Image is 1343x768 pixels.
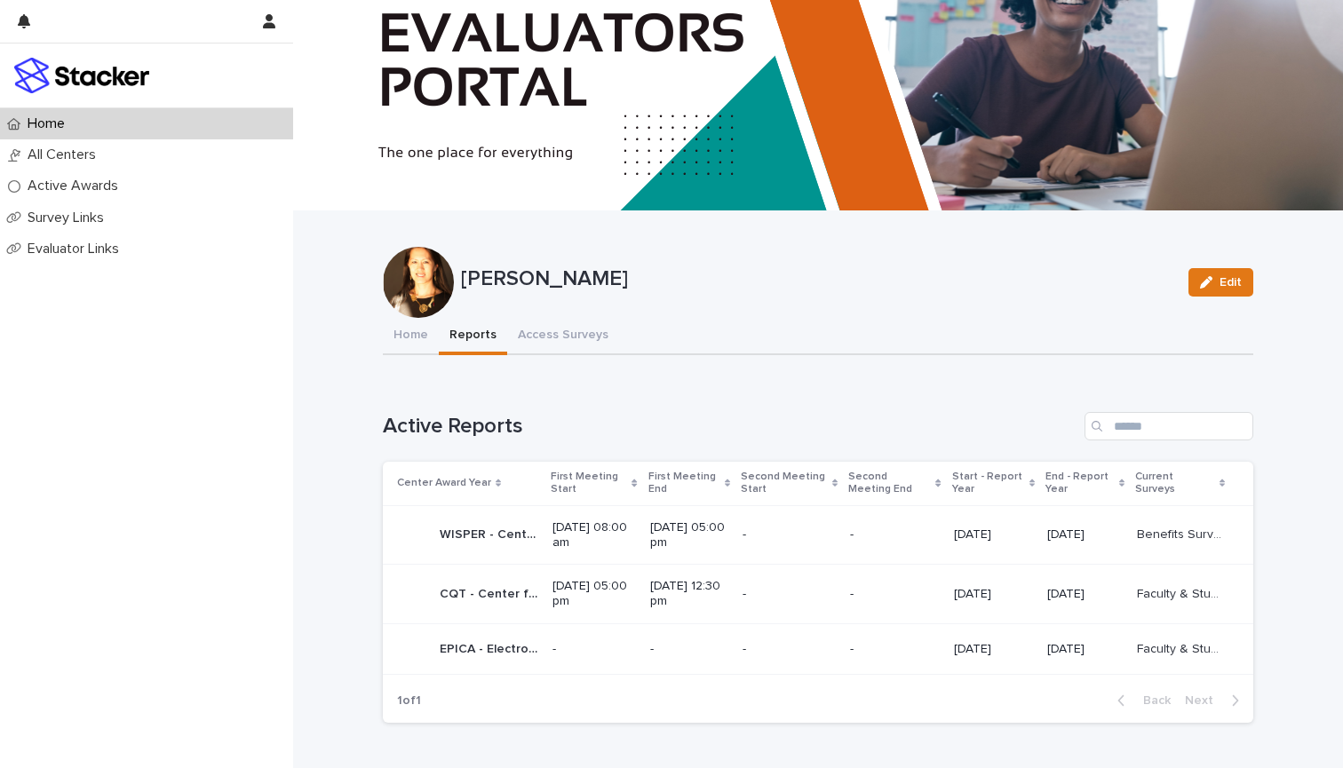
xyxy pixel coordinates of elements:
p: Center Award Year [397,473,491,493]
p: First Meeting Start [551,467,627,500]
p: First Meeting End [648,467,720,500]
p: [DATE] 05:00 pm [552,579,635,609]
p: [DATE] [1047,587,1123,602]
button: Next [1178,693,1253,709]
button: Edit [1188,268,1253,297]
p: - [850,527,939,542]
p: EPICA - Electronic-Photonic Integrated Circuits for Aerospace - Phase 1 [440,638,542,657]
p: [DATE] [954,527,1034,542]
p: - [743,527,836,542]
button: Access Surveys [507,318,619,355]
button: Reports [439,318,507,355]
p: - [850,587,939,602]
tr: CQT - Center for Quantum Technologies - Phase 1CQT - Center for Quantum Technologies - Phase 1 [D... [383,565,1253,624]
p: [DATE] [954,587,1034,602]
input: Search [1085,412,1253,440]
p: CQT - Center for Quantum Technologies - Phase 1 [440,583,542,602]
p: [DATE] 05:00 pm [650,520,728,550]
span: Edit [1220,276,1242,289]
p: Start - Report Year [952,467,1025,500]
p: 1 of 1 [383,679,435,723]
span: Next [1185,694,1224,707]
button: Home [383,318,439,355]
p: [DATE] 08:00 am [552,520,635,550]
p: [DATE] 12:30 pm [650,579,728,609]
p: Second Meeting Start [741,467,828,500]
p: Active Awards [20,178,132,194]
p: Evaluator Links [20,241,133,257]
span: Back [1132,694,1171,707]
tr: WISPER - Center for Wireless Innovation towards Secure, Pervasive, Efficient and Resilient Next G... [383,505,1253,565]
p: Second Meeting End [848,467,931,500]
button: Back [1103,693,1178,709]
p: - [743,587,836,602]
p: [DATE] [1047,527,1123,542]
p: Home [20,115,79,132]
p: [DATE] [1047,642,1123,657]
p: [DATE] [954,642,1034,657]
p: - [552,642,635,657]
tr: EPICA - Electronic-Photonic Integrated Circuits for Aerospace - Phase 1EPICA - Electronic-Photoni... [383,623,1253,674]
p: End - Report Year [1045,467,1114,500]
p: All Centers [20,146,110,163]
h1: Active Reports [383,414,1077,439]
p: - [743,642,836,657]
p: Faculty & Student Surveys [1137,583,1228,602]
img: stacker-logo-colour.png [14,58,149,93]
p: Survey Links [20,210,118,226]
p: - [650,642,728,657]
p: Faculty & Student Surveys [1137,638,1228,657]
p: Benefits Survey [1137,524,1228,542]
p: - [850,642,939,657]
p: [PERSON_NAME] [461,266,1174,292]
p: WISPER - Center for Wireless Innovation towards Secure, Pervasive, Efficient and Resilient Next G... [440,524,542,542]
p: Current Surveys [1135,467,1215,500]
